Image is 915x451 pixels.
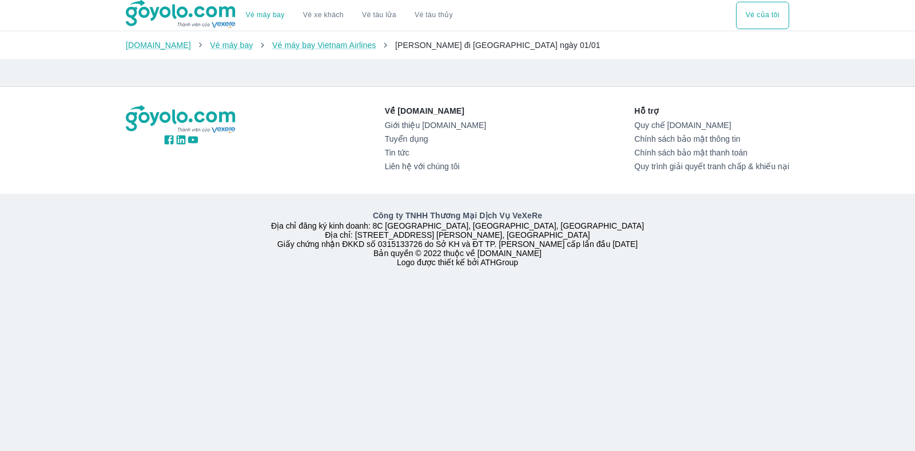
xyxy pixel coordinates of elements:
[385,162,486,171] a: Liên hệ với chúng tôi
[237,2,462,29] div: choose transportation mode
[634,162,789,171] a: Quy trình giải quyết tranh chấp & khiếu nại
[119,210,796,267] div: Địa chỉ đăng ký kinh doanh: 8C [GEOGRAPHIC_DATA], [GEOGRAPHIC_DATA], [GEOGRAPHIC_DATA] Địa chỉ: [...
[126,39,789,51] nav: breadcrumb
[634,134,789,143] a: Chính sách bảo mật thông tin
[385,121,486,130] a: Giới thiệu [DOMAIN_NAME]
[126,105,237,134] img: logo
[634,121,789,130] a: Quy chế [DOMAIN_NAME]
[210,41,253,50] a: Vé máy bay
[405,2,462,29] button: Vé tàu thủy
[736,2,789,29] button: Vé của tôi
[634,105,789,117] p: Hỗ trợ
[385,134,486,143] a: Tuyển dụng
[736,2,789,29] div: choose transportation mode
[385,105,486,117] p: Về [DOMAIN_NAME]
[126,41,191,50] a: [DOMAIN_NAME]
[246,11,285,19] a: Vé máy bay
[634,148,789,157] a: Chính sách bảo mật thanh toán
[353,2,405,29] a: Vé tàu lửa
[395,41,600,50] span: [PERSON_NAME] đi [GEOGRAPHIC_DATA] ngày 01/01
[385,148,486,157] a: Tin tức
[128,210,787,221] p: Công ty TNHH Thương Mại Dịch Vụ VeXeRe
[303,11,344,19] a: Vé xe khách
[272,41,376,50] a: Vé máy bay Vietnam Airlines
